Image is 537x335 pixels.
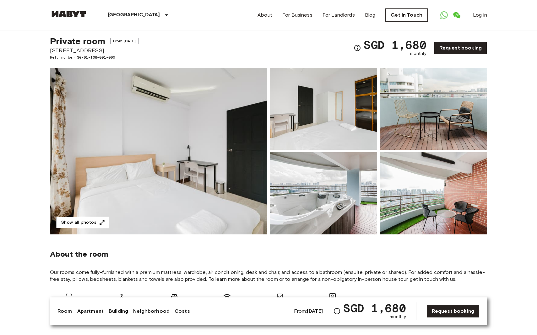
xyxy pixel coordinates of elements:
span: SGD 1,680 [364,39,426,50]
a: Neighborhood [133,307,170,315]
a: Open WeChat [450,9,463,21]
span: Private room [50,36,105,46]
a: Blog [365,11,376,19]
a: For Business [282,11,312,19]
span: [STREET_ADDRESS] [50,46,138,55]
span: monthly [390,314,406,320]
span: From: [294,308,323,315]
a: Log in [473,11,487,19]
a: Apartment [77,307,104,315]
a: For Landlords [323,11,355,19]
img: Picture of unit SG-01-108-001-006 [380,68,487,150]
a: Costs [175,307,190,315]
span: About the room [50,249,487,259]
svg: Check cost overview for full price breakdown. Please note that discounts apply to new joiners onl... [354,44,361,52]
p: [GEOGRAPHIC_DATA] [108,11,160,19]
span: Ref. number SG-01-108-001-006 [50,55,138,60]
span: From [DATE] [110,38,139,44]
img: Picture of unit SG-01-108-001-006 [270,68,377,150]
span: SGD 1,680 [343,302,406,314]
img: Picture of unit SG-01-108-001-006 [270,152,377,234]
a: Open WhatsApp [438,9,450,21]
img: Picture of unit SG-01-108-001-006 [380,152,487,234]
a: About [258,11,272,19]
span: monthly [410,50,426,57]
a: Request booking [426,305,480,318]
button: Show all photos [56,217,109,228]
a: Request booking [434,41,487,55]
b: [DATE] [307,308,323,314]
a: Get in Touch [385,8,428,22]
img: Marketing picture of unit SG-01-108-001-006 [50,68,267,234]
a: Building [109,307,128,315]
img: Habyt [50,11,88,17]
span: Our rooms come fully-furnished with a premium mattress, wardrobe, air conditioning, desk and chai... [50,269,487,283]
svg: Check cost overview for full price breakdown. Please note that discounts apply to new joiners onl... [333,307,341,315]
a: Room [57,307,72,315]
